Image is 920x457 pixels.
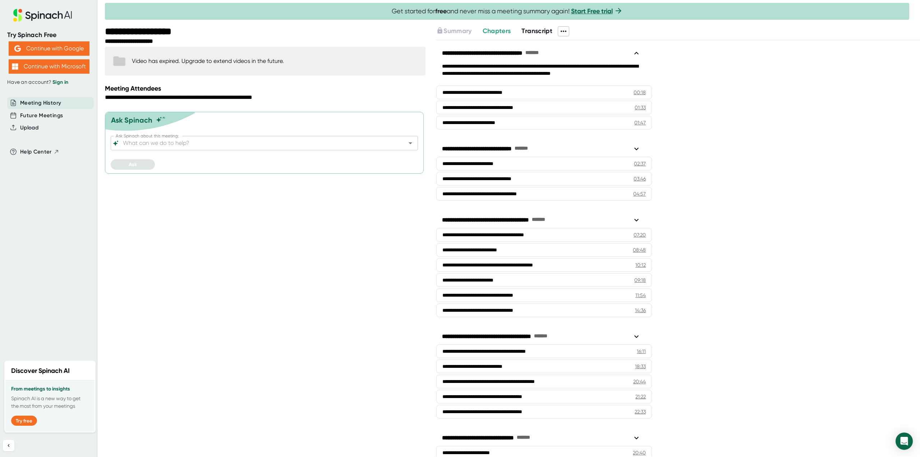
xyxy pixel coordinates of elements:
[634,89,646,96] div: 00:18
[635,261,646,269] div: 10:12
[20,148,59,156] button: Help Center
[11,366,70,376] h2: Discover Spinach AI
[635,104,646,111] div: 01:33
[105,84,427,92] div: Meeting Attendees
[896,433,913,450] div: Open Intercom Messenger
[635,307,646,314] div: 14:36
[111,159,155,170] button: Ask
[521,26,552,36] button: Transcript
[443,27,471,35] span: Summary
[132,58,284,64] div: Video has expired. Upgrade to extend videos in the future.
[435,7,447,15] b: free
[635,292,646,299] div: 11:54
[436,26,482,36] div: Upgrade to access
[20,148,52,156] span: Help Center
[483,27,511,35] span: Chapters
[436,26,471,36] button: Summary
[14,45,21,52] img: Aehbyd4JwY73AAAAAElFTkSuQmCC
[20,99,61,107] button: Meeting History
[633,246,646,253] div: 08:48
[634,175,646,182] div: 03:46
[111,116,152,124] div: Ask Spinach
[521,27,552,35] span: Transcript
[633,190,646,197] div: 04:57
[7,79,91,86] div: Have an account?
[405,138,415,148] button: Open
[52,79,68,85] a: Sign in
[9,41,89,56] button: Continue with Google
[634,160,646,167] div: 02:37
[571,7,613,15] a: Start Free trial
[129,161,137,168] span: Ask
[121,138,395,148] input: What can we do to help?
[633,378,646,385] div: 20:44
[634,231,646,238] div: 07:20
[637,348,646,355] div: 16:11
[11,416,37,426] button: Try free
[392,7,623,15] span: Get started for and never miss a meeting summary again!
[635,393,646,400] div: 21:22
[635,408,646,415] div: 22:33
[633,449,646,456] div: 20:40
[634,119,646,126] div: 01:47
[7,31,91,39] div: Try Spinach Free
[634,277,646,284] div: 09:18
[483,26,511,36] button: Chapters
[3,440,14,451] button: Collapse sidebar
[20,111,63,120] button: Future Meetings
[11,395,89,410] p: Spinach AI is a new way to get the most from your meetings
[635,363,646,370] div: 18:33
[20,124,38,132] button: Upload
[9,59,89,74] button: Continue with Microsoft
[11,386,89,392] h3: From meetings to insights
